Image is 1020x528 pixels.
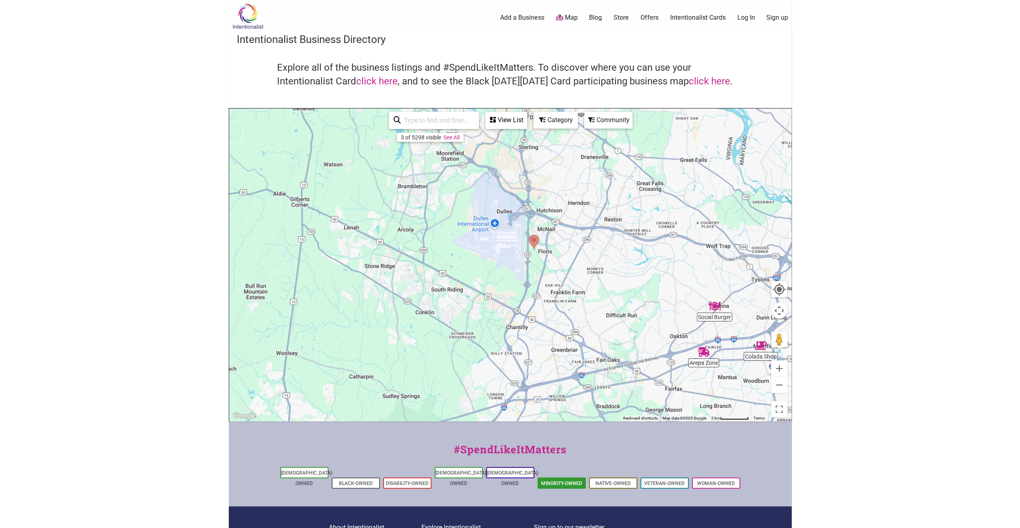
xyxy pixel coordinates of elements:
a: Veteran-Owned [644,481,685,486]
a: Open this area in Google Maps (opens a new window) [231,411,258,421]
div: Community [585,113,632,128]
img: Intentionalist [229,3,267,29]
a: [DEMOGRAPHIC_DATA]-Owned [281,470,333,486]
h3: Intentionalist Business Directory [237,32,784,47]
a: Offers [640,13,659,22]
div: View List [486,113,526,128]
a: Map [556,13,577,23]
button: Keyboard shortcuts [623,415,658,421]
button: Drag Pegman onto the map to open Street View [771,332,787,348]
a: Black-Owned [339,481,373,486]
div: 3 of 5298 visible [401,134,441,141]
div: Social Burger [708,300,720,312]
a: click here [356,76,398,87]
button: Your Location [771,281,787,297]
a: [DEMOGRAPHIC_DATA]-Owned [487,470,539,486]
span: Map data ©2025 Google [663,416,706,420]
a: [DEMOGRAPHIC_DATA]-Owned [435,470,488,486]
a: See All [443,134,460,141]
a: Native-Owned [595,481,631,486]
span: 2 km [711,416,720,420]
button: Zoom out [771,377,787,393]
button: Map Scale: 2 km per 67 pixels [709,415,751,421]
a: Add a Business [500,13,544,22]
input: Type to find and filter... [401,113,474,128]
div: Category [534,113,577,128]
a: Blog [589,13,602,22]
button: Map camera controls [771,303,787,319]
a: Store [614,13,629,22]
a: Disability-Owned [386,481,429,486]
div: Colada Shop [755,340,767,352]
div: See a list of the visible businesses [485,112,527,129]
div: #SpendLikeItMatters [229,442,792,465]
a: Minority-Owned [541,481,582,486]
button: Toggle fullscreen view [771,401,787,417]
div: Filter by Community [584,112,632,129]
div: Type to search and filter [389,112,479,129]
a: Log In [737,13,755,22]
button: Zoom in [771,360,787,377]
h4: Explore all of the business listings and #SpendLikeItMatters. To discover where you can use your ... [277,61,743,88]
a: click here [689,76,730,87]
img: Google [231,411,258,421]
a: Terms (opens in new tab) [753,416,765,420]
div: Filter by category [534,112,578,129]
a: Woman-Owned [697,481,735,486]
div: Arepa Zone [698,346,710,358]
a: Sign up [766,13,788,22]
a: Intentionalist Cards [670,13,726,22]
